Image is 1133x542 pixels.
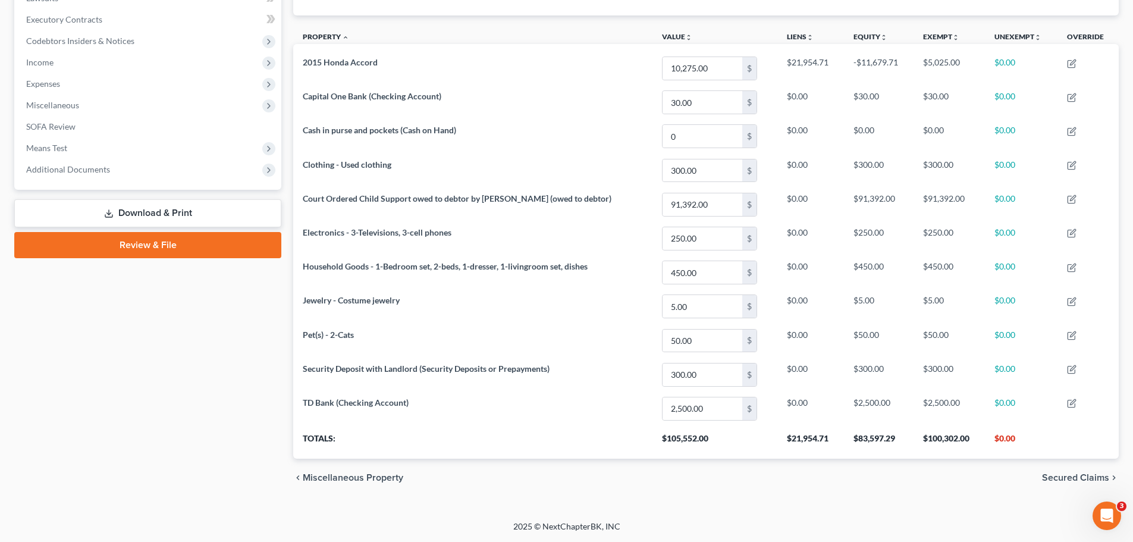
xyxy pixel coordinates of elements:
[26,79,60,89] span: Expenses
[663,261,742,284] input: 0.00
[742,125,757,148] div: $
[652,425,777,459] th: $105,552.00
[844,358,914,391] td: $300.00
[844,86,914,120] td: $30.00
[663,227,742,250] input: 0.00
[806,34,814,41] i: unfold_more
[853,32,887,41] a: Equityunfold_more
[303,125,456,135] span: Cash in purse and pockets (Cash on Hand)
[777,187,844,221] td: $0.00
[844,255,914,289] td: $450.00
[777,358,844,391] td: $0.00
[985,391,1057,425] td: $0.00
[303,193,611,203] span: Court Ordered Child Support owed to debtor by [PERSON_NAME] (owed to debtor)
[293,473,303,483] i: chevron_left
[985,187,1057,221] td: $0.00
[985,425,1057,459] th: $0.00
[26,100,79,110] span: Miscellaneous
[787,32,814,41] a: Liensunfold_more
[777,221,844,255] td: $0.00
[742,159,757,182] div: $
[26,14,102,24] span: Executory Contracts
[985,290,1057,324] td: $0.00
[303,159,391,170] span: Clothing - Used clothing
[777,425,844,459] th: $21,954.71
[844,187,914,221] td: $91,392.00
[303,32,349,41] a: Property expand_less
[742,227,757,250] div: $
[777,255,844,289] td: $0.00
[303,91,441,101] span: Capital One Bank (Checking Account)
[293,473,403,483] button: chevron_left Miscellaneous Property
[26,164,110,174] span: Additional Documents
[742,364,757,386] div: $
[914,425,985,459] th: $100,302.00
[663,57,742,80] input: 0.00
[303,261,588,271] span: Household Goods - 1-Bedroom set, 2-beds, 1-dresser, 1-livingroom set, dishes
[303,473,403,483] span: Miscellaneous Property
[914,358,985,391] td: $300.00
[26,143,67,153] span: Means Test
[985,358,1057,391] td: $0.00
[880,34,887,41] i: unfold_more
[663,330,742,352] input: 0.00
[293,425,652,459] th: Totals:
[914,324,985,358] td: $50.00
[663,295,742,318] input: 0.00
[985,86,1057,120] td: $0.00
[17,9,281,30] a: Executory Contracts
[26,36,134,46] span: Codebtors Insiders & Notices
[777,324,844,358] td: $0.00
[844,425,914,459] th: $83,597.29
[14,232,281,258] a: Review & File
[663,125,742,148] input: 0.00
[914,391,985,425] td: $2,500.00
[228,521,906,542] div: 2025 © NextChapterBK, INC
[663,91,742,114] input: 0.00
[914,51,985,85] td: $5,025.00
[844,221,914,255] td: $250.00
[1042,473,1109,483] span: Secured Claims
[303,397,409,408] span: TD Bank (Checking Account)
[985,255,1057,289] td: $0.00
[26,121,76,131] span: SOFA Review
[342,34,349,41] i: expand_less
[777,120,844,153] td: $0.00
[985,51,1057,85] td: $0.00
[303,364,550,374] span: Security Deposit with Landlord (Security Deposits or Prepayments)
[844,120,914,153] td: $0.00
[914,221,985,255] td: $250.00
[303,330,354,340] span: Pet(s) - 2-Cats
[914,290,985,324] td: $5.00
[777,51,844,85] td: $21,954.71
[985,153,1057,187] td: $0.00
[662,32,692,41] a: Valueunfold_more
[1057,25,1119,52] th: Override
[994,32,1041,41] a: Unexemptunfold_more
[777,290,844,324] td: $0.00
[663,364,742,386] input: 0.00
[777,86,844,120] td: $0.00
[663,397,742,420] input: 0.00
[923,32,959,41] a: Exemptunfold_more
[914,153,985,187] td: $300.00
[742,295,757,318] div: $
[777,153,844,187] td: $0.00
[952,34,959,41] i: unfold_more
[742,330,757,352] div: $
[663,193,742,216] input: 0.00
[844,51,914,85] td: -$11,679.71
[1117,502,1126,511] span: 3
[742,57,757,80] div: $
[844,153,914,187] td: $300.00
[303,227,451,237] span: Electronics - 3-Televisions, 3-cell phones
[1109,473,1119,483] i: chevron_right
[663,159,742,182] input: 0.00
[1093,502,1121,530] iframe: Intercom live chat
[685,34,692,41] i: unfold_more
[1034,34,1041,41] i: unfold_more
[914,255,985,289] td: $450.00
[985,120,1057,153] td: $0.00
[985,324,1057,358] td: $0.00
[985,221,1057,255] td: $0.00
